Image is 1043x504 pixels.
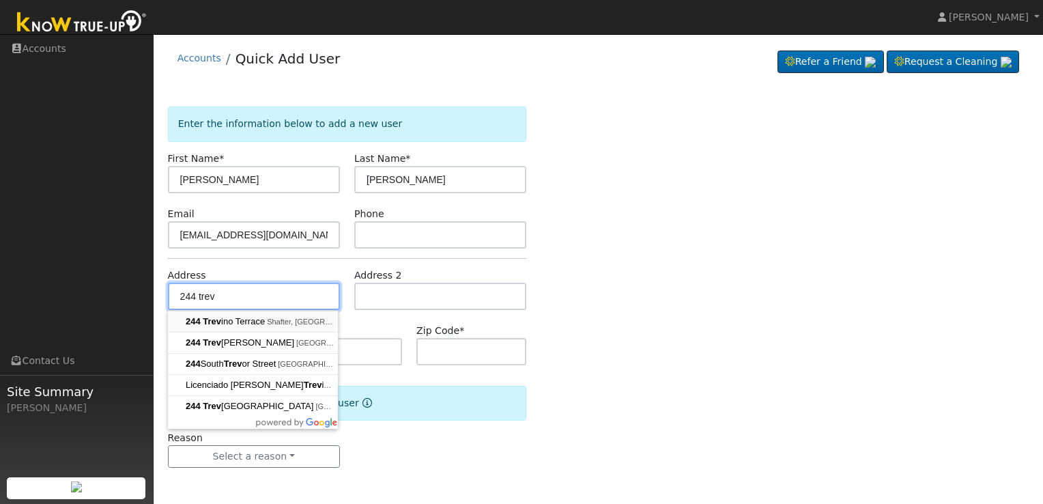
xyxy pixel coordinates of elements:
span: Required [405,153,410,164]
a: Request a Cleaning [887,51,1019,74]
span: 244 [334,380,349,390]
label: Zip Code [416,324,464,338]
span: Trev [203,337,221,348]
span: Trev [203,316,221,326]
span: [PERSON_NAME] [186,337,296,348]
label: Address [168,268,206,283]
span: 244 [186,401,201,411]
a: Accounts [177,53,221,64]
span: Shafter, [GEOGRAPHIC_DATA], [GEOGRAPHIC_DATA] [267,318,455,326]
div: Select the reason for adding this user [168,386,527,421]
label: First Name [168,152,225,166]
span: [GEOGRAPHIC_DATA], [GEOGRAPHIC_DATA], [GEOGRAPHIC_DATA] [278,360,521,368]
a: Refer a Friend [777,51,884,74]
span: 244 [186,359,201,369]
div: Enter the information below to add a new user [168,107,527,141]
span: Required [459,325,464,336]
span: Licenciado [PERSON_NAME] iño [186,380,351,390]
span: South or Street [186,359,278,369]
img: Know True-Up [10,8,154,38]
img: retrieve [1001,57,1012,68]
a: Reason for new user [359,397,372,408]
span: Trev [304,380,322,390]
span: 244 [186,337,201,348]
span: ino Terrace [186,316,267,326]
a: Quick Add User [235,51,341,67]
label: Last Name [354,152,410,166]
label: Address 2 [354,268,402,283]
span: Trev [203,401,221,411]
img: retrieve [71,481,82,492]
label: Reason [168,431,203,445]
span: Required [219,153,224,164]
span: [GEOGRAPHIC_DATA], [GEOGRAPHIC_DATA], [GEOGRAPHIC_DATA] [315,402,558,410]
span: [GEOGRAPHIC_DATA] [186,401,315,411]
label: Email [168,207,195,221]
button: Select a reason [168,445,340,468]
div: [PERSON_NAME] [7,401,146,415]
img: retrieve [865,57,876,68]
span: [PERSON_NAME] [949,12,1029,23]
label: Phone [354,207,384,221]
span: 244 [186,316,201,326]
span: Site Summary [7,382,146,401]
span: [GEOGRAPHIC_DATA], [GEOGRAPHIC_DATA], [GEOGRAPHIC_DATA] [296,339,539,347]
span: Trev [224,359,242,369]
